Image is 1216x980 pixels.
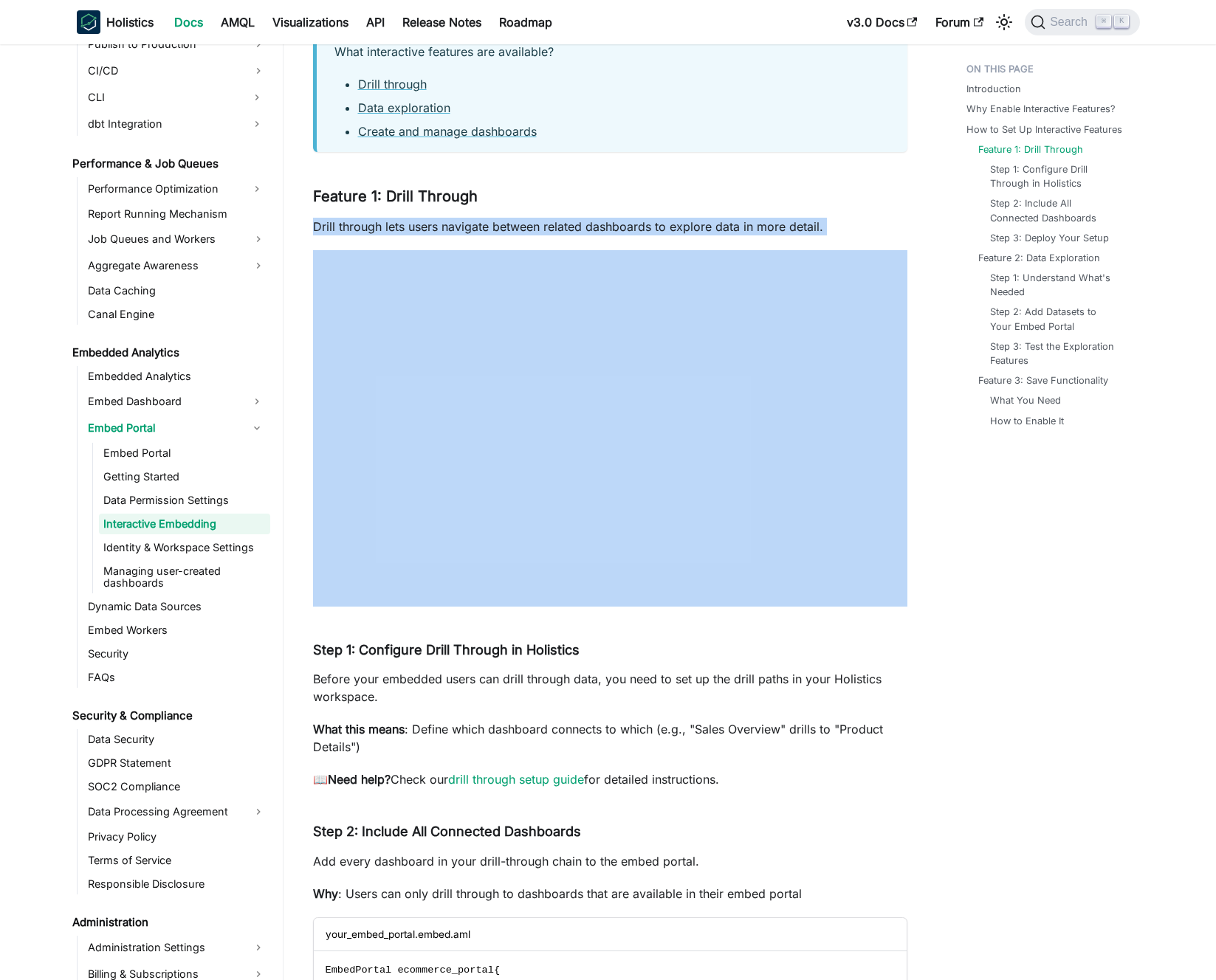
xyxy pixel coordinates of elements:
[990,231,1109,245] a: Step 3: Deploy Your Setup
[99,514,270,534] a: Interactive Embedding
[99,490,270,511] a: Data Permission Settings
[990,196,1119,224] a: Step 2: Include All Connected Dashboards
[358,77,427,92] a: Drill through
[83,86,244,109] a: CLI
[358,124,537,139] a: Create and manage dashboards
[83,227,270,251] a: Job Queues and Workers
[99,466,270,487] a: Getting Started
[1025,9,1139,35] button: Search (Command+K)
[68,912,270,933] a: Administration
[313,187,907,206] h3: Feature 1: Drill Through
[1114,15,1129,28] kbd: K
[244,416,270,440] button: Collapse sidebar category 'Embed Portal'
[978,142,1083,156] a: Feature 1: Drill Through
[83,753,270,773] a: GDPR Statement
[83,280,270,301] a: Data Caching
[83,304,270,325] a: Canal Engine
[83,643,270,664] a: Security
[313,642,907,659] h4: Step 1: Configure Drill Through in Holistics
[358,100,450,115] a: Data exploration
[1096,15,1111,28] kbd: ⌘
[328,772,391,787] strong: Need help?
[165,10,212,34] a: Docs
[494,965,500,976] span: {
[326,965,494,976] span: EmbedPortal ecommerce_portal
[77,10,100,34] img: Holistics
[448,772,584,787] a: drill through setup guide
[83,729,270,750] a: Data Security
[990,271,1119,299] a: Step 1: Understand What's Needed
[838,10,927,34] a: v3.0 Docs
[313,670,907,705] p: Before your embedded users can drill through data, you need to set up the drill paths in your Hol...
[244,177,270,201] button: Expand sidebar category 'Performance Optimization'
[334,43,890,61] p: What interactive features are available?
[244,86,270,109] button: Expand sidebar category 'CLI'
[99,561,270,593] a: Managing user-created dashboards
[62,44,284,980] nav: Docs sidebar
[83,800,270,824] a: Data Processing Agreement
[264,10,357,34] a: Visualizations
[490,10,561,34] a: Roadmap
[244,112,270,136] button: Expand sidebar category 'dbt Integration'
[212,10,264,34] a: AMQL
[83,390,244,413] a: Embed Dashboard
[83,32,270,56] a: Publish to Production
[83,667,270,688] a: FAQs
[68,153,270,174] a: Performance & Job Queues
[83,827,270,847] a: Privacy Policy
[83,59,270,83] a: CI/CD
[313,885,907,903] p: : Users can only drill through to dashboards that are available in their embed portal
[68,342,270,363] a: Embedded Analytics
[83,112,244,136] a: dbt Integration
[83,177,244,201] a: Performance Optimization
[313,722,405,736] strong: What this means
[978,373,1108,387] a: Feature 3: Save Functionality
[83,874,270,894] a: Responsible Disclosure
[992,10,1016,34] button: Switch between dark and light mode (currently light mode)
[313,250,907,607] iframe: YouTube video player
[83,620,270,641] a: Embed Workers
[394,10,490,34] a: Release Notes
[978,251,1100,265] a: Feature 2: Data Exploration
[83,254,270,277] a: Aggregate Awareness
[966,102,1116,116] a: Why Enable Interactive Features?
[990,339,1119,367] a: Step 3: Test the Exploration Features
[990,305,1119,333] a: Step 2: Add Datasets to Your Embed Portal
[313,852,907,870] p: Add every dashboard in your drill-through chain to the embed portal.
[99,443,270,463] a: Embed Portal
[990,393,1061,407] a: What You Need
[77,10,154,34] a: HolisticsHolistics
[927,10,992,34] a: Forum
[106,13,154,31] b: Holistics
[83,366,270,387] a: Embedded Analytics
[313,770,907,788] p: 📖 Check our for detailed instructions.
[1045,15,1096,29] span: Search
[68,705,270,726] a: Security & Compliance
[966,122,1122,137] a: How to Set Up Interactive Features
[313,218,907,235] p: Drill through lets users navigate between related dashboards to explore data in more detail.
[314,918,907,951] div: your_embed_portal.embed.aml
[990,414,1064,428] a: How to Enable It
[313,824,907,841] h4: Step 2: Include All Connected Dashboards
[83,204,270,224] a: Report Running Mechanism
[83,776,270,797] a: SOC2 Compliance
[83,416,244,440] a: Embed Portal
[313,720,907,756] p: : Define which dashboard connects to which (e.g., "Sales Overview" drills to "Product Details")
[83,850,270,871] a: Terms of Service
[990,162,1119,190] a: Step 1: Configure Drill Through in Holistics
[99,537,270,558] a: Identity & Workspace Settings
[83,596,270,617] a: Dynamic Data Sources
[966,82,1021,96] a: Introduction
[357,10,394,34] a: API
[313,886,338,901] strong: Why
[83,936,270,959] a: Administration Settings
[244,390,270,413] button: Expand sidebar category 'Embed Dashboard'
